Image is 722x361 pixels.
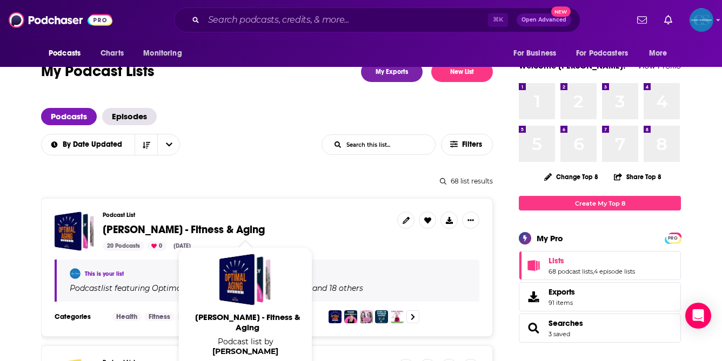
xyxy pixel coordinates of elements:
a: Episodes [102,108,157,125]
a: Searches [523,321,544,336]
p: and 18 others [312,283,363,293]
button: Sort Direction [135,134,157,155]
a: Podcasts [41,108,97,125]
button: open menu [506,43,570,64]
a: This is your list [85,270,124,277]
span: Lists [519,251,681,280]
img: Ronica Cleary [70,268,81,279]
span: New [551,6,571,17]
a: Lists [549,256,635,265]
span: Exports [523,289,544,304]
a: Lists [523,258,544,273]
button: open menu [641,43,681,64]
button: Show More Button [462,212,479,229]
a: 3 saved [549,330,570,338]
a: Business [177,312,213,321]
span: PRO [666,234,679,242]
img: Over 40 Fitness Hacks [375,310,388,323]
span: Podcast list by [185,337,306,356]
a: 68 podcast lists [549,268,593,275]
img: User Profile [690,8,713,32]
button: Filters [441,134,493,155]
div: My Pro [537,233,563,243]
span: Logged in as ClearyStrategies [690,8,713,32]
div: Podcast list featuring [70,283,466,293]
span: By Date Updated [63,141,126,148]
span: 91 items [549,299,575,306]
span: For Podcasters [576,46,628,61]
img: Women Aging Powerfully [344,310,357,323]
span: More [649,46,667,61]
a: Health [112,312,142,321]
button: open menu [41,141,135,148]
img: Girls Talk Healthy Aging [360,310,373,323]
span: [PERSON_NAME] - Fitness & Aging [187,312,308,332]
div: 20 Podcasts [103,241,144,251]
div: Search podcasts, credits, & more... [174,8,580,32]
span: Charts [101,46,124,61]
button: open menu [41,43,95,64]
a: 4 episode lists [594,268,635,275]
button: Change Top 8 [538,170,605,183]
a: Optimal Aging [150,284,209,292]
a: Robin Kencel - Fitness & Aging [219,254,271,305]
img: Podchaser - Follow, Share and Rate Podcasts [9,10,112,30]
a: [PERSON_NAME] - Fitness & Aging [187,312,308,337]
button: open menu [569,43,644,64]
a: Show notifications dropdown [633,11,651,29]
span: Exports [549,287,575,297]
span: Open Advanced [522,17,566,23]
button: Show profile menu [690,8,713,32]
span: Lists [549,256,564,265]
div: Open Intercom Messenger [685,303,711,329]
button: open menu [136,43,196,64]
h4: Optimal Aging [152,284,209,292]
button: open menu [157,134,180,155]
span: Podcasts [49,46,81,61]
img: Emotional Eats Podcast - End Emotional Eating, Weight loss in midlife women, Menopause Symptoms, ... [391,310,404,323]
div: [DATE] [169,241,195,251]
img: Optimal Aging [329,310,342,323]
span: Searches [519,314,681,343]
span: [PERSON_NAME] - Fitness & Aging [103,223,265,236]
button: Open AdvancedNew [517,13,571,26]
a: [PERSON_NAME] - Fitness & Aging [103,224,265,236]
span: For Business [513,46,556,61]
span: Filters [462,141,484,148]
a: Fitness [144,312,175,321]
a: Searches [549,318,583,328]
button: New List [431,62,493,82]
div: 0 [147,241,166,251]
a: Ronica Cleary [212,346,278,356]
a: My Exports [361,62,423,82]
a: Exports [519,282,681,311]
span: Monitoring [143,46,182,61]
span: ⌘ K [488,13,508,27]
input: Search podcasts, credits, & more... [204,11,488,29]
a: PRO [666,234,679,242]
button: Share Top 8 [613,166,662,187]
h3: Categories [55,312,103,321]
a: Charts [93,43,130,64]
span: , [593,268,594,275]
div: 68 list results [41,177,493,185]
a: Create My Top 8 [519,196,681,210]
h3: Podcast List [103,212,389,219]
a: Show notifications dropdown [660,11,677,29]
a: Robin Kencel - Fitness & Aging [55,212,94,251]
h2: Choose List sort [41,134,180,155]
h1: My Podcast Lists [41,62,155,82]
